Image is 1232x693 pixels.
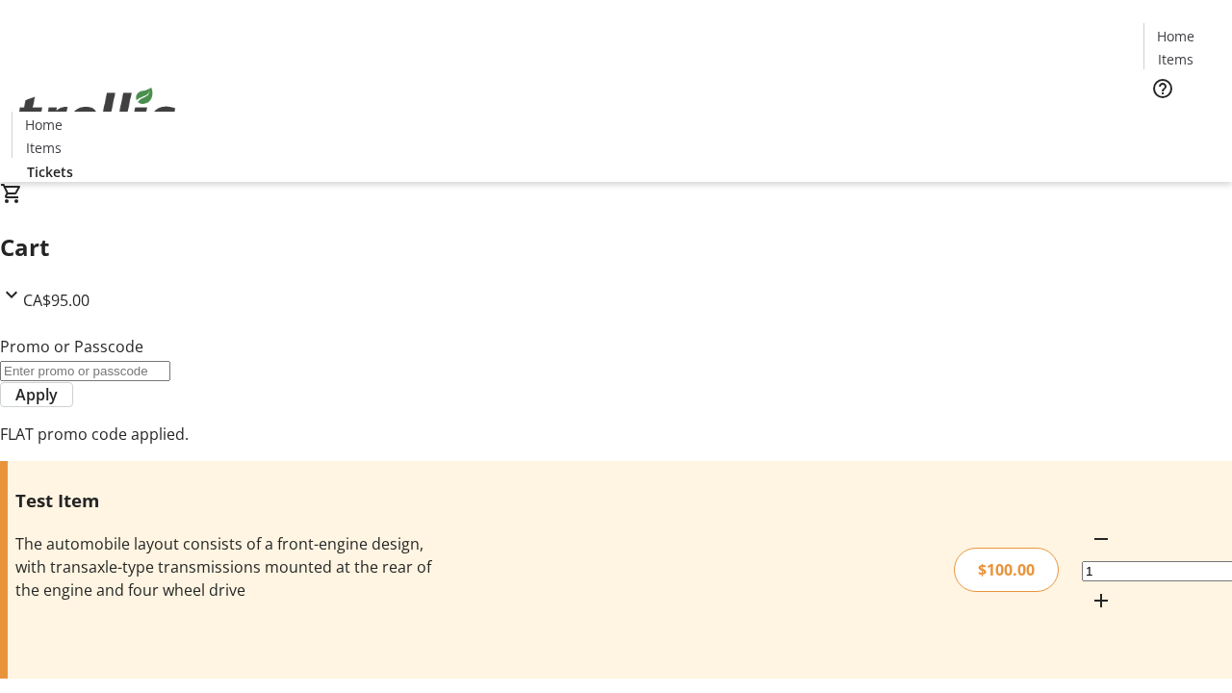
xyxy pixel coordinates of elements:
[15,487,436,514] h3: Test Item
[27,162,73,182] span: Tickets
[1143,69,1182,108] button: Help
[12,162,89,182] a: Tickets
[25,115,63,135] span: Home
[13,115,74,135] a: Home
[1144,26,1206,46] a: Home
[1082,581,1120,620] button: Increment by one
[1157,26,1194,46] span: Home
[13,138,74,158] a: Items
[26,138,62,158] span: Items
[15,532,436,602] div: The automobile layout consists of a front-engine design, with transaxle-type transmissions mounte...
[1158,49,1193,69] span: Items
[954,548,1059,592] div: $100.00
[15,383,58,406] span: Apply
[12,66,183,163] img: Orient E2E Organization d5sCwGF6H7's Logo
[1159,112,1205,132] span: Tickets
[1143,112,1220,132] a: Tickets
[1082,520,1120,558] button: Decrement by one
[23,290,90,311] span: CA$95.00
[1144,49,1206,69] a: Items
